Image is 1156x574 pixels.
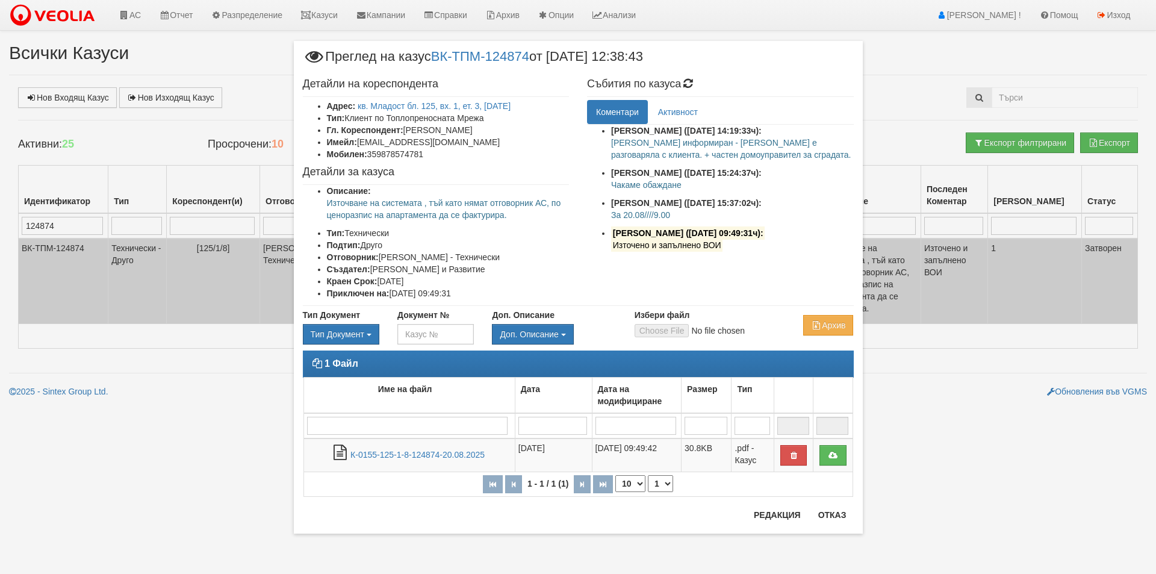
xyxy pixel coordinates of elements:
[813,377,853,413] td: : No sort applied, activate to apply an ascending sort
[598,384,662,406] b: Дата на модифициране
[682,377,732,413] td: Размер: No sort applied, activate to apply an ascending sort
[611,239,722,252] mark: Източено и запълнено ВОИ
[611,198,762,208] strong: [PERSON_NAME] ([DATE] 15:37:02ч):
[327,136,570,148] li: [EMAIL_ADDRESS][DOMAIN_NAME]
[587,78,854,90] h4: Събития по казуса
[327,148,570,160] li: 359878574781
[303,50,643,72] span: Преглед на казус от [DATE] 12:38:43
[327,251,570,263] li: [PERSON_NAME] - Технически
[803,315,853,335] button: Архив
[327,124,570,136] li: [PERSON_NAME]
[327,112,570,124] li: Клиент по Топлопреносната Мрежа
[615,475,645,492] select: Брой редове на страница
[611,179,854,191] p: Чакаме обаждане
[500,329,558,339] span: Доп. Описание
[687,384,717,394] b: Размер
[350,450,485,460] a: К-0155-125-1-8-124874-20.08.2025
[303,324,379,345] div: Двоен клик, за изчистване на избраната стойност.
[327,239,570,251] li: Друго
[327,264,370,274] b: Създател:
[592,438,682,472] td: [DATE] 09:49:42
[635,309,690,321] label: Избери файл
[358,101,511,111] a: кв. Младост бл. 125, вх. 1, ет. 3, [DATE]
[327,186,371,196] b: Описание:
[431,49,529,64] a: ВК-ТПМ-124874
[327,275,570,287] li: [DATE]
[774,377,813,413] td: : No sort applied, activate to apply an ascending sort
[397,309,449,321] label: Документ №
[574,475,591,493] button: Следваща страница
[327,137,357,147] b: Имейл:
[592,377,682,413] td: Дата на модифициране: No sort applied, activate to apply an ascending sort
[737,384,752,394] b: Тип
[492,324,573,345] button: Доп. Описание
[492,309,554,321] label: Доп. Описание
[732,438,774,472] td: .pdf - Казус
[397,324,474,345] input: Казус №
[611,227,854,251] li: Изпратено до кореспондента
[611,209,854,221] p: За 20.08////9.00
[327,276,378,286] b: Краен Срок:
[311,329,364,339] span: Тип Документ
[649,100,707,124] a: Активност
[325,358,358,369] strong: 1 Файл
[327,197,570,221] p: Източване на системата , тъй като нямат отговорник АС, по ценоразпис на апартамента да се фактурира.
[303,166,570,178] h4: Детайли за казуса
[378,384,432,394] b: Име на файл
[593,475,613,493] button: Последна страница
[327,228,345,238] b: Тип:
[303,78,570,90] h4: Детайли на кореспондента
[587,100,648,124] a: Коментари
[515,438,592,472] td: [DATE]
[327,289,390,298] b: Приключен на:
[327,240,361,250] b: Подтип:
[811,505,854,525] button: Отказ
[303,309,361,321] label: Тип Документ
[611,137,854,161] p: [PERSON_NAME] информиран - [PERSON_NAME] е разговаряла с клиента. + частен домоуправител за сград...
[327,125,403,135] b: Гл. Кореспондент:
[327,263,570,275] li: [PERSON_NAME] и Развитие
[327,101,356,111] b: Адрес:
[303,377,515,413] td: Име на файл: No sort applied, activate to apply an ascending sort
[327,252,379,262] b: Отговорник:
[327,287,570,299] li: [DATE] 09:49:31
[327,227,570,239] li: Технически
[524,479,571,488] span: 1 - 1 / 1 (1)
[515,377,592,413] td: Дата: No sort applied, activate to apply an ascending sort
[303,324,379,345] button: Тип Документ
[492,324,616,345] div: Двоен клик, за изчистване на избраната стойност.
[521,384,540,394] b: Дата
[327,149,367,159] b: Мобилен:
[747,505,808,525] button: Редакция
[611,226,765,240] mark: [PERSON_NAME] ([DATE] 09:49:31ч):
[732,377,774,413] td: Тип: No sort applied, activate to apply an ascending sort
[682,438,732,472] td: 30.8KB
[611,126,762,136] strong: [PERSON_NAME] ([DATE] 14:19:33ч):
[648,475,673,492] select: Страница номер
[505,475,522,493] button: Предишна страница
[303,438,853,472] tr: К-0155-125-1-8-124874-20.08.2025.pdf - Казус
[327,113,345,123] b: Тип:
[483,475,503,493] button: Първа страница
[611,168,762,178] strong: [PERSON_NAME] ([DATE] 15:24:37ч):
